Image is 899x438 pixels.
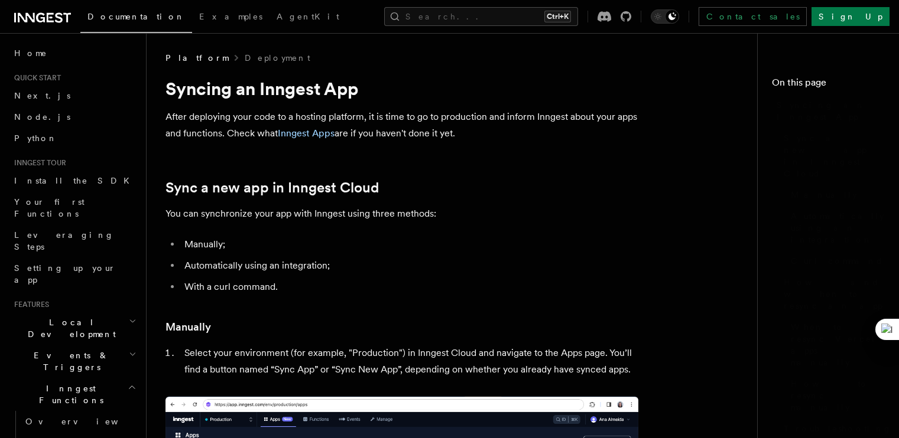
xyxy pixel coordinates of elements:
kbd: Ctrl+K [544,11,571,22]
span: Features [9,300,49,309]
li: Manually; [181,236,638,253]
a: Inngest Apps [278,128,335,139]
a: Contact sales [699,7,807,26]
li: Automatically using an integration; [181,257,638,274]
a: Node.js [9,106,139,128]
span: How to resync manually [791,378,885,413]
a: Sync a new app in Inngest Cloud [779,128,885,184]
span: Overview [25,417,147,426]
h4: On this page [772,76,885,94]
span: Curl command [791,255,884,267]
span: Home [14,47,47,59]
span: Leveraging Steps [14,230,114,251]
span: Setting up your app [14,263,116,285]
span: Install the SDK [14,176,137,185]
span: Documentation [87,12,185,21]
a: How and when to resync an app [779,272,885,316]
a: Manually [786,184,885,205]
span: Next.js [14,91,70,100]
a: Install the SDK [9,170,139,191]
span: Events & Triggers [9,349,129,373]
span: Sync a new app in Inngest Cloud [784,132,885,179]
span: Local Development [9,316,129,340]
a: Next.js [9,85,139,106]
span: Python [14,133,57,143]
a: Home [9,43,139,64]
span: How and when to resync an app [784,276,885,312]
a: Deployment [245,52,310,64]
a: How to resync manually [786,373,885,418]
span: Automatically using an integration [791,210,885,246]
a: Overview [21,411,139,432]
span: Platform [165,52,228,64]
a: Python [9,128,139,149]
a: Automatically using an integration [786,205,885,250]
a: Setting up your app [9,257,139,290]
span: Syncing an Inngest App [777,99,885,123]
button: Events & Triggers [9,345,139,378]
span: Inngest Functions [9,383,128,406]
span: Inngest tour [9,158,66,168]
a: Leveraging Steps [9,224,139,257]
a: Documentation [80,4,192,33]
a: When to resync Vercel apps manually [786,316,885,373]
a: Syncing an Inngest App [772,94,885,128]
button: Inngest Functions [9,378,139,411]
a: Sync a new app in Inngest Cloud [165,179,379,196]
span: Node.js [14,112,70,122]
span: Quick start [9,73,61,83]
span: Your first Functions [14,197,85,218]
a: Examples [192,4,270,32]
span: AgentKit [277,12,339,21]
span: Examples [199,12,262,21]
a: Sign Up [812,7,890,26]
li: With a curl command. [181,279,638,295]
span: Troubleshooting [784,423,892,434]
li: Select your environment (for example, "Production") in Inngest Cloud and navigate to the Apps pag... [181,345,638,378]
p: After deploying your code to a hosting platform, it is time to go to production and inform Innges... [165,109,638,142]
button: Toggle dark mode [651,9,679,24]
span: Manually [791,189,857,201]
h1: Syncing an Inngest App [165,78,638,99]
a: Curl command [786,250,885,272]
a: Your first Functions [9,191,139,224]
span: When to resync Vercel apps manually [791,321,885,368]
button: Local Development [9,312,139,345]
button: Search...Ctrl+K [384,7,578,26]
a: Manually [165,319,211,335]
p: You can synchronize your app with Inngest using three methods: [165,205,638,222]
a: AgentKit [270,4,346,32]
